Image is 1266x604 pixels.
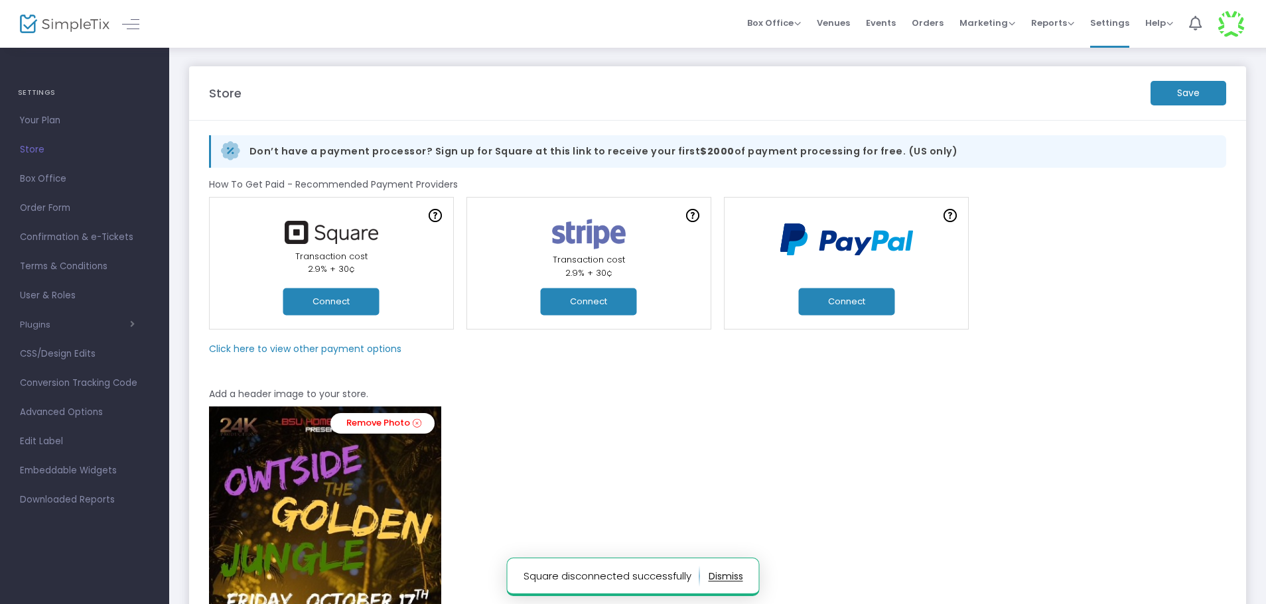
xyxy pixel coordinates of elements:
span: Store [20,141,149,158]
span: Terms & Conditions [20,258,149,275]
span: Conversion Tracking Code [20,375,149,392]
span: Don’t have a payment processor? Sign up for Square at this link to receive your first of payment ... [249,145,958,158]
m-button: Save [1151,81,1226,105]
span: Transaction cost [553,253,625,266]
span: Reports [1031,17,1074,29]
m-panel-subtitle: Click here to view other payment options [209,342,401,356]
span: Settings [1090,6,1129,40]
p: Square disconnected successfully [524,566,700,587]
m-panel-subtitle: How To Get Paid - Recommended Payment Providers [209,178,458,192]
span: Orders [912,6,944,40]
img: question-mark [944,209,957,222]
b: $2000 [700,145,735,158]
button: Connect [283,288,380,315]
img: square.png [278,221,384,244]
a: Don’t have a payment processor? Sign up for Square at this link to receive your first$2000of paym... [209,135,1226,168]
span: 2.9% + 30¢ [565,267,612,279]
button: Plugins [20,320,135,330]
img: stripe.png [544,216,634,253]
span: CSS/Design Edits [20,345,149,363]
m-panel-title: Store [209,84,242,102]
m-panel-subtitle: Add a header image to your store. [209,387,368,401]
span: Your Plan [20,112,149,129]
h4: SETTINGS [18,80,151,106]
span: Embeddable Widgets [20,462,149,479]
span: User & Roles [20,287,149,304]
button: Connect [541,288,637,315]
span: Downloaded Reports [20,491,149,509]
span: Transaction cost [295,250,368,263]
button: dismiss [709,566,743,587]
img: PayPal Logo [774,216,920,263]
span: Confirmation & e-Tickets [20,229,149,246]
span: 2.9% + 30¢ [308,263,355,275]
span: Venues [817,6,850,40]
span: Help [1145,17,1173,29]
span: Advanced Options [20,404,149,421]
span: Box Office [20,170,149,188]
span: Order Form [20,200,149,217]
button: Connect [798,288,894,315]
img: question-mark [686,209,699,222]
span: Marketing [959,17,1015,29]
span: Events [866,6,896,40]
span: Box Office [747,17,801,29]
a: Remove Photo [330,413,435,434]
span: Edit Label [20,433,149,450]
img: question-mark [429,209,442,222]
